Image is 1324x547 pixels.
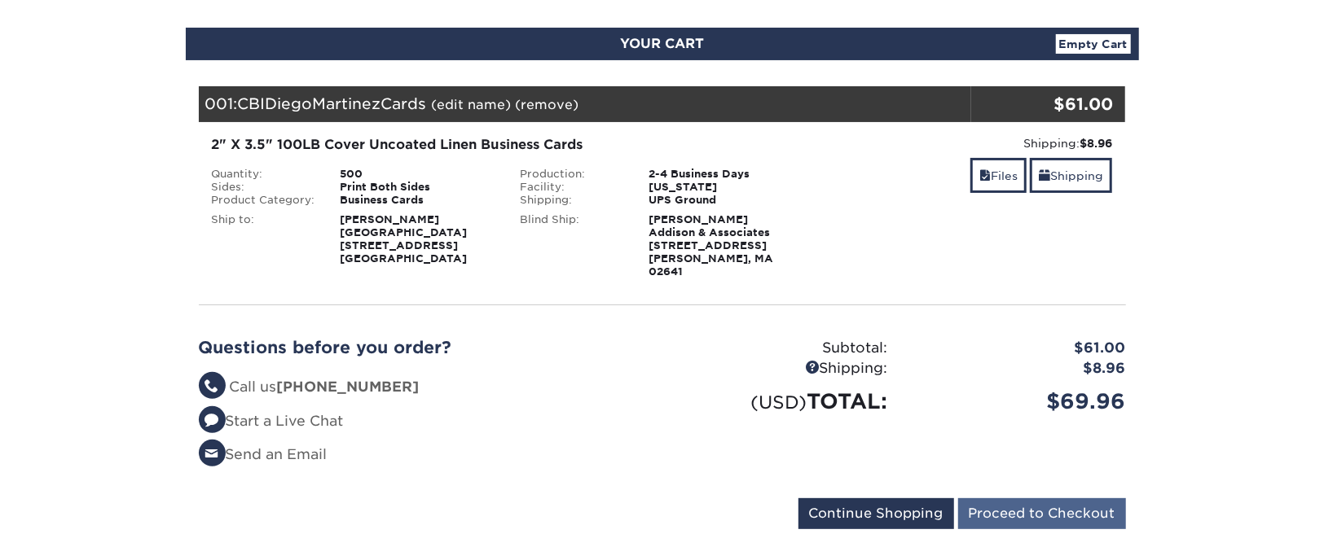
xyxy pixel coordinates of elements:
iframe: Google Customer Reviews [4,497,139,541]
strong: $8.96 [1080,137,1112,150]
a: (edit name) [432,97,512,112]
a: (remove) [516,97,579,112]
div: Ship to: [200,213,328,265]
a: Shipping [1030,158,1112,193]
div: Shipping: [508,194,636,207]
span: CBIDiegoMartinezCards [238,94,427,112]
div: 2-4 Business Days [636,168,816,181]
span: files [979,169,991,182]
a: Start a Live Chat [199,413,344,429]
strong: [PERSON_NAME] Addison & Associates [STREET_ADDRESS] [PERSON_NAME], MA 02641 [649,213,773,278]
div: Facility: [508,181,636,194]
strong: [PERSON_NAME] [GEOGRAPHIC_DATA] [STREET_ADDRESS] [GEOGRAPHIC_DATA] [340,213,467,265]
div: 500 [328,168,508,181]
input: Continue Shopping [798,498,954,529]
div: $61.00 [971,92,1114,116]
div: Quantity: [200,168,328,181]
div: Blind Ship: [508,213,636,278]
small: (USD) [751,392,807,413]
strong: [PHONE_NUMBER] [277,379,420,395]
a: Send an Email [199,446,328,462]
a: Empty Cart [1056,34,1131,54]
input: Proceed to Checkout [958,498,1126,529]
span: shipping [1039,169,1050,182]
li: Call us [199,377,650,398]
div: Shipping: [662,358,900,379]
div: Subtotal: [662,338,900,359]
div: TOTAL: [662,386,900,417]
div: Print Both Sides [328,181,508,194]
div: Business Cards [328,194,508,207]
div: $69.96 [900,386,1138,417]
div: $61.00 [900,338,1138,359]
div: 2" X 3.5" 100LB Cover Uncoated Linen Business Cards [212,135,804,155]
span: YOUR CART [620,36,704,51]
a: Files [970,158,1027,193]
div: UPS Ground [636,194,816,207]
div: 001: [199,86,971,122]
div: [US_STATE] [636,181,816,194]
div: Product Category: [200,194,328,207]
div: Shipping: [829,135,1113,151]
div: Sides: [200,181,328,194]
div: $8.96 [900,358,1138,379]
div: Production: [508,168,636,181]
h2: Questions before you order? [199,338,650,357]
